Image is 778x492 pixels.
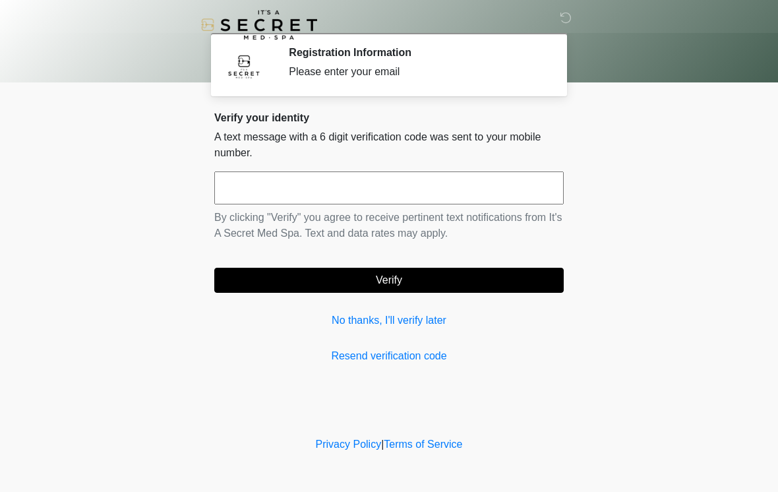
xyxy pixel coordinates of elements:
div: Please enter your email [289,64,544,80]
a: | [381,439,384,450]
p: By clicking "Verify" you agree to receive pertinent text notifications from It's A Secret Med Spa... [214,210,564,241]
img: Agent Avatar [224,46,264,86]
a: Terms of Service [384,439,462,450]
h2: Verify your identity [214,111,564,124]
img: It's A Secret Med Spa Logo [201,10,317,40]
a: No thanks, I'll verify later [214,313,564,328]
a: Privacy Policy [316,439,382,450]
h2: Registration Information [289,46,544,59]
a: Resend verification code [214,348,564,364]
p: A text message with a 6 digit verification code was sent to your mobile number. [214,129,564,161]
button: Verify [214,268,564,293]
